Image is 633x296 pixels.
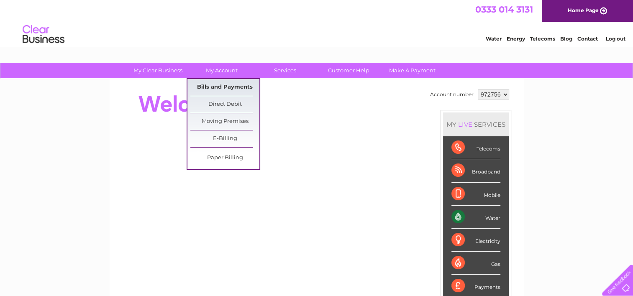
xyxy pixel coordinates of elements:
a: Energy [507,36,525,42]
a: E-Billing [190,130,259,147]
div: MY SERVICES [443,112,509,136]
div: LIVE [456,120,474,128]
div: Telecoms [451,136,500,159]
div: Water [451,206,500,229]
a: My Clear Business [123,63,192,78]
a: Direct Debit [190,96,259,113]
div: Mobile [451,183,500,206]
td: Account number [428,87,476,102]
div: Clear Business is a trading name of Verastar Limited (registered in [GEOGRAPHIC_DATA] No. 3667643... [119,5,515,41]
a: Water [486,36,502,42]
img: logo.png [22,22,65,47]
a: Contact [577,36,598,42]
div: Gas [451,252,500,275]
a: 0333 014 3131 [475,4,533,15]
div: Broadband [451,159,500,182]
a: Paper Billing [190,150,259,166]
a: Blog [560,36,572,42]
a: Log out [605,36,625,42]
a: Services [251,63,320,78]
a: My Account [187,63,256,78]
div: Electricity [451,229,500,252]
a: Telecoms [530,36,555,42]
a: Make A Payment [378,63,447,78]
a: Bills and Payments [190,79,259,96]
a: Moving Premises [190,113,259,130]
a: Customer Help [314,63,383,78]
